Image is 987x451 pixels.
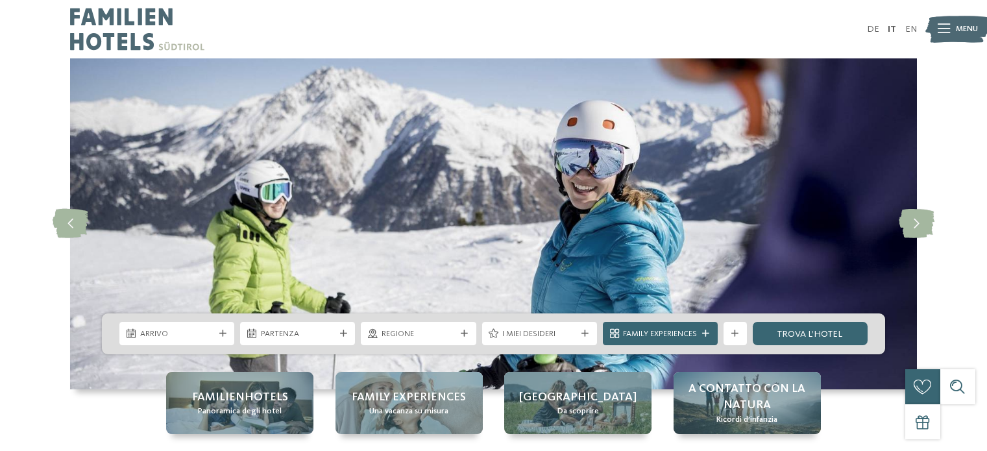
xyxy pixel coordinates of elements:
[674,372,821,434] a: Hotel sulle piste da sci per bambini: divertimento senza confini A contatto con la natura Ricordi...
[956,23,978,35] span: Menu
[753,322,868,345] a: trova l’hotel
[335,372,483,434] a: Hotel sulle piste da sci per bambini: divertimento senza confini Family experiences Una vacanza s...
[352,389,466,406] span: Family experiences
[519,389,637,406] span: [GEOGRAPHIC_DATA]
[685,381,809,413] span: A contatto con la natura
[867,25,879,34] a: DE
[623,328,697,340] span: Family Experiences
[261,328,335,340] span: Partenza
[504,372,652,434] a: Hotel sulle piste da sci per bambini: divertimento senza confini [GEOGRAPHIC_DATA] Da scoprire
[382,328,456,340] span: Regione
[369,406,448,417] span: Una vacanza su misura
[502,328,576,340] span: I miei desideri
[192,389,288,406] span: Familienhotels
[888,25,896,34] a: IT
[198,406,282,417] span: Panoramica degli hotel
[70,58,917,389] img: Hotel sulle piste da sci per bambini: divertimento senza confini
[140,328,214,340] span: Arrivo
[905,25,917,34] a: EN
[166,372,313,434] a: Hotel sulle piste da sci per bambini: divertimento senza confini Familienhotels Panoramica degli ...
[716,414,777,426] span: Ricordi d’infanzia
[557,406,599,417] span: Da scoprire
